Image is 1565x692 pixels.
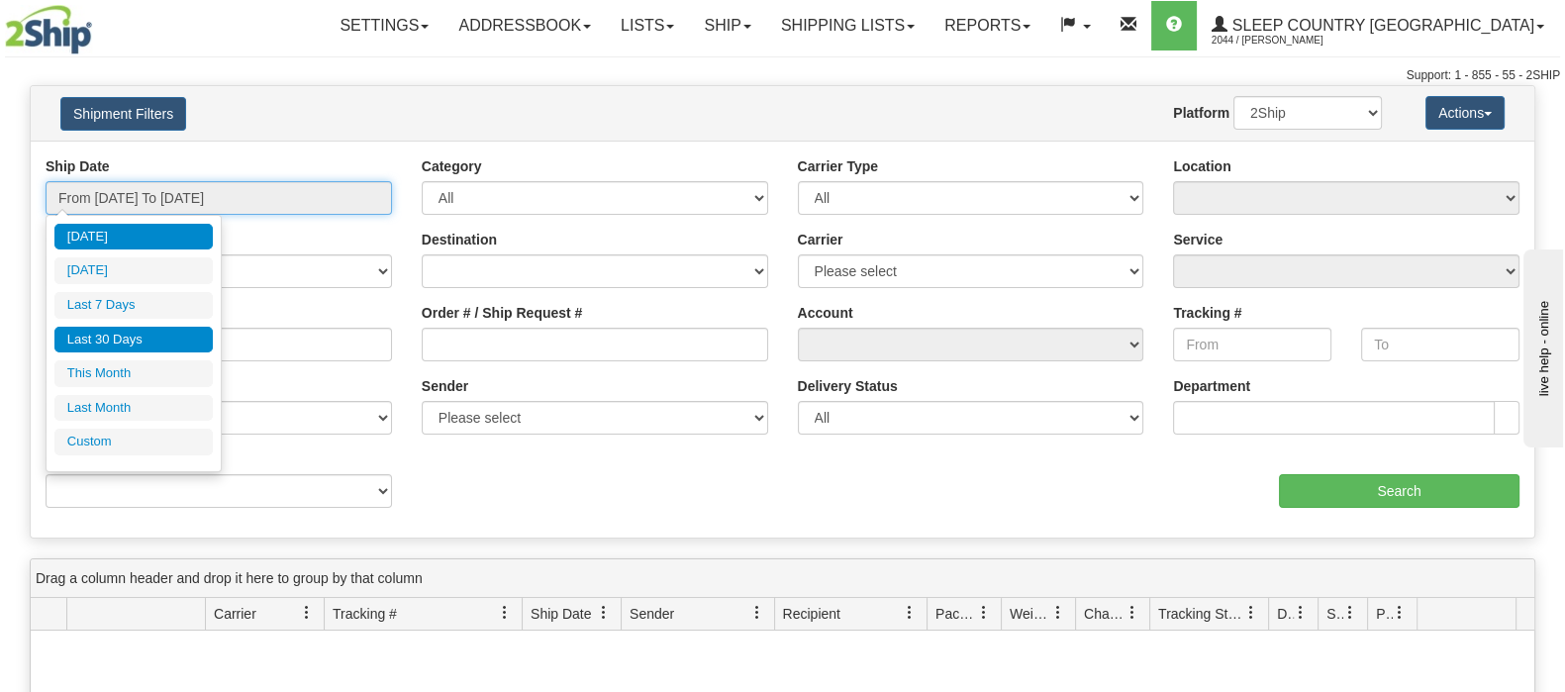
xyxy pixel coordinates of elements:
[1519,245,1563,446] iframe: chat widget
[798,156,878,176] label: Carrier Type
[5,5,92,54] img: logo2044.jpg
[967,596,1001,630] a: Packages filter column settings
[54,327,213,353] li: Last 30 Days
[333,604,397,624] span: Tracking #
[290,596,324,630] a: Carrier filter column settings
[1277,604,1294,624] span: Delivery Status
[531,604,591,624] span: Ship Date
[1227,17,1534,34] span: Sleep Country [GEOGRAPHIC_DATA]
[54,395,213,422] li: Last Month
[740,596,774,630] a: Sender filter column settings
[1279,474,1519,508] input: Search
[214,604,256,624] span: Carrier
[422,156,482,176] label: Category
[5,67,1560,84] div: Support: 1 - 855 - 55 - 2SHIP
[798,303,853,323] label: Account
[443,1,606,50] a: Addressbook
[422,230,497,249] label: Destination
[46,156,110,176] label: Ship Date
[798,376,898,396] label: Delivery Status
[893,596,927,630] a: Recipient filter column settings
[1326,604,1343,624] span: Shipment Issues
[935,604,977,624] span: Packages
[1333,596,1367,630] a: Shipment Issues filter column settings
[54,224,213,250] li: [DATE]
[606,1,689,50] a: Lists
[1084,604,1125,624] span: Charge
[54,360,213,387] li: This Month
[1383,596,1417,630] a: Pickup Status filter column settings
[1234,596,1268,630] a: Tracking Status filter column settings
[689,1,765,50] a: Ship
[15,17,183,32] div: live help - online
[1158,604,1244,624] span: Tracking Status
[929,1,1045,50] a: Reports
[798,230,843,249] label: Carrier
[1010,604,1051,624] span: Weight
[1173,328,1331,361] input: From
[422,303,583,323] label: Order # / Ship Request #
[1212,31,1360,50] span: 2044 / [PERSON_NAME]
[54,292,213,319] li: Last 7 Days
[1116,596,1149,630] a: Charge filter column settings
[1173,376,1250,396] label: Department
[1173,103,1229,123] label: Platform
[54,257,213,284] li: [DATE]
[587,596,621,630] a: Ship Date filter column settings
[422,376,468,396] label: Sender
[488,596,522,630] a: Tracking # filter column settings
[1425,96,1505,130] button: Actions
[783,604,840,624] span: Recipient
[1173,230,1223,249] label: Service
[325,1,443,50] a: Settings
[54,429,213,455] li: Custom
[1041,596,1075,630] a: Weight filter column settings
[1361,328,1519,361] input: To
[1173,156,1230,176] label: Location
[1376,604,1393,624] span: Pickup Status
[31,559,1534,598] div: grid grouping header
[766,1,929,50] a: Shipping lists
[1173,303,1241,323] label: Tracking #
[60,97,186,131] button: Shipment Filters
[1284,596,1318,630] a: Delivery Status filter column settings
[1197,1,1559,50] a: Sleep Country [GEOGRAPHIC_DATA] 2044 / [PERSON_NAME]
[630,604,674,624] span: Sender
